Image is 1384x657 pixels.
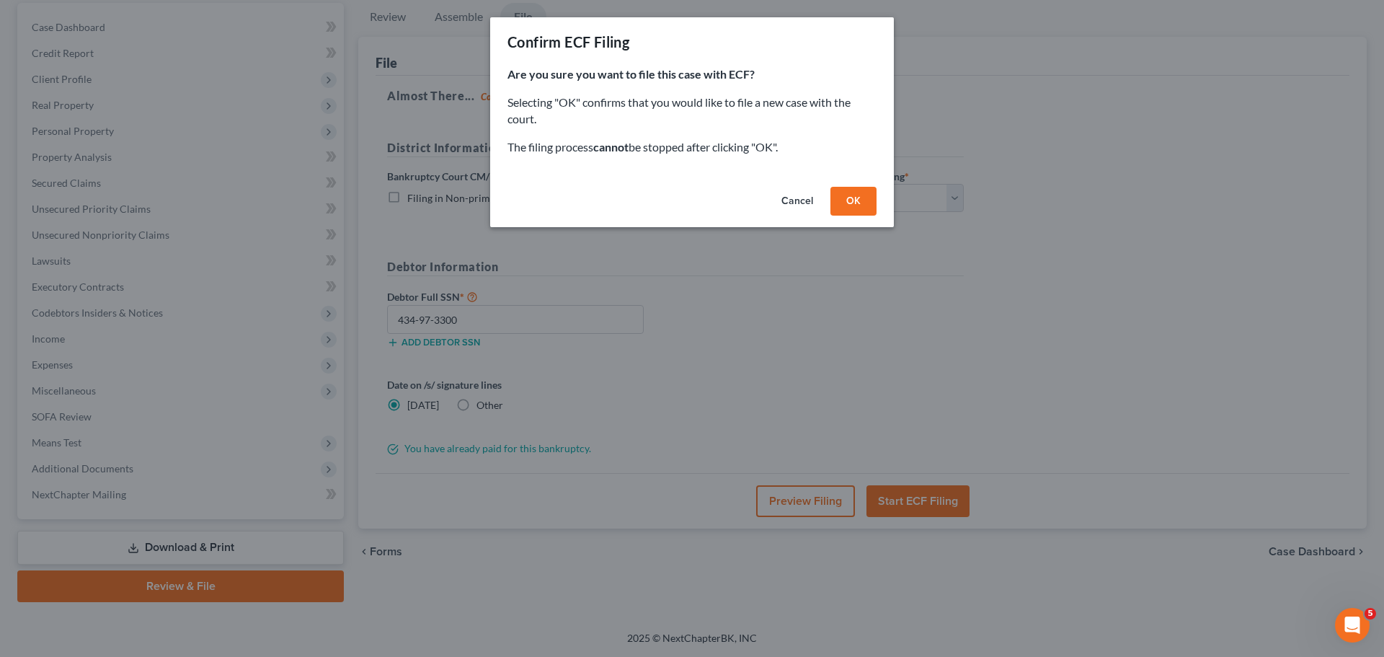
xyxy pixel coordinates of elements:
[507,94,877,128] p: Selecting "OK" confirms that you would like to file a new case with the court.
[1335,608,1370,643] iframe: Intercom live chat
[830,187,877,216] button: OK
[593,140,629,154] strong: cannot
[507,139,877,156] p: The filing process be stopped after clicking "OK".
[507,32,629,52] div: Confirm ECF Filing
[1365,608,1376,619] span: 5
[770,187,825,216] button: Cancel
[507,67,755,81] strong: Are you sure you want to file this case with ECF?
